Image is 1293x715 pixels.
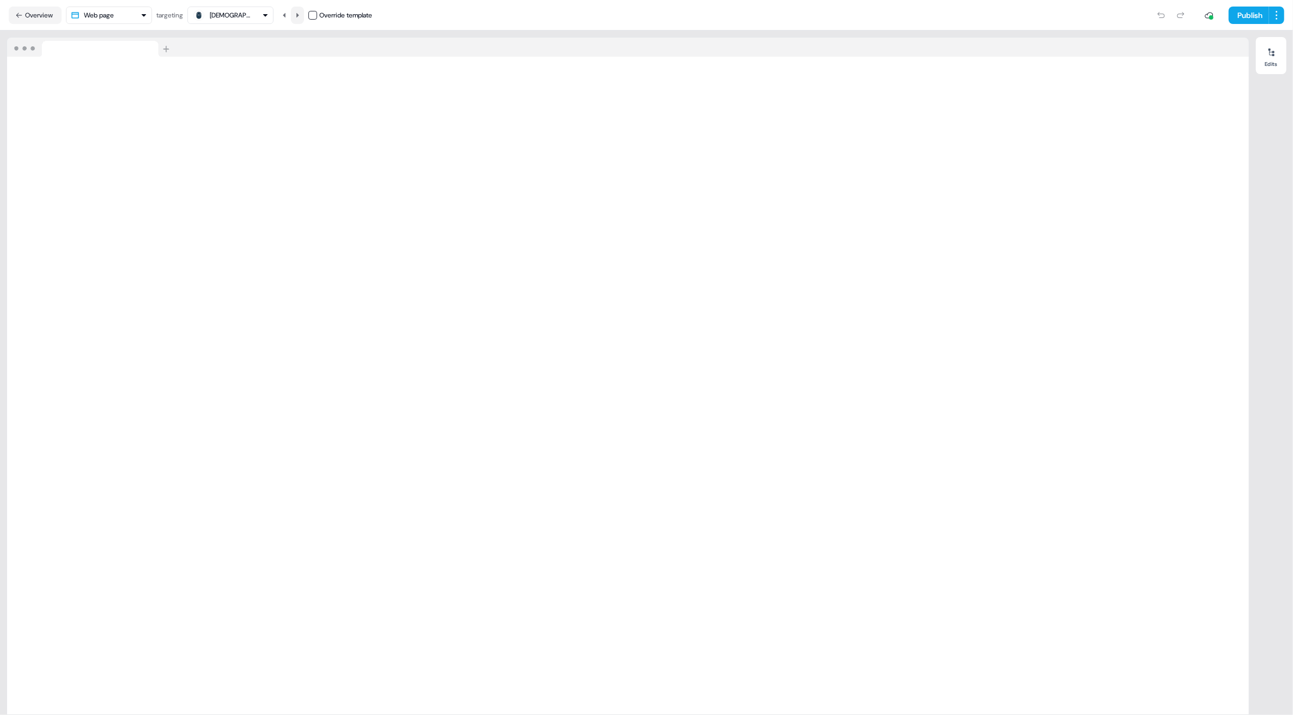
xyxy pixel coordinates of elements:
img: Browser topbar [7,38,174,57]
button: Edits [1256,44,1286,68]
button: [DEMOGRAPHIC_DATA] [187,7,274,24]
button: Publish [1229,7,1269,24]
div: Override template [319,10,372,21]
button: Overview [9,7,62,24]
div: [DEMOGRAPHIC_DATA] [210,10,253,21]
div: targeting [156,10,183,21]
div: Web page [84,10,114,21]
